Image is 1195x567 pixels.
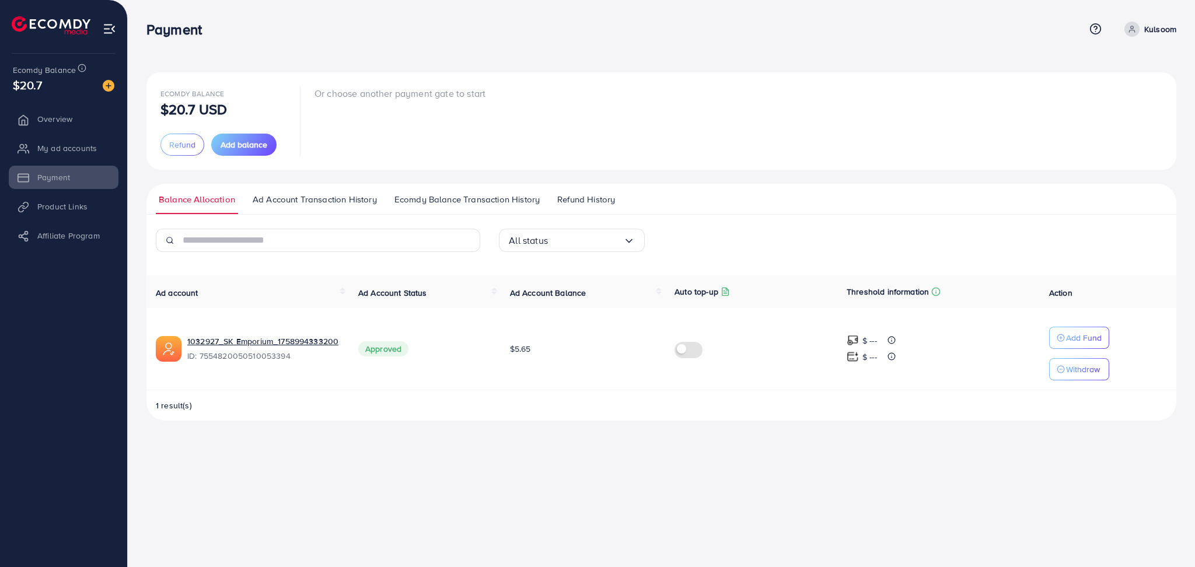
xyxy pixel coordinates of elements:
[160,89,224,99] span: Ecomdy Balance
[160,134,204,156] button: Refund
[1066,331,1102,345] p: Add Fund
[1144,22,1176,36] p: Kulsoom
[847,351,859,363] img: top-up amount
[358,287,427,299] span: Ad Account Status
[146,21,211,38] h3: Payment
[221,139,267,150] span: Add balance
[862,334,877,348] p: $ ---
[499,229,645,252] div: Search for option
[12,16,90,34] img: logo
[156,336,181,362] img: ic-ads-acc.e4c84228.svg
[156,400,192,411] span: 1 result(s)
[211,134,277,156] button: Add balance
[557,193,615,206] span: Refund History
[253,193,377,206] span: Ad Account Transaction History
[187,350,340,362] span: ID: 7554820050510053394
[156,287,198,299] span: Ad account
[13,76,42,93] span: $20.7
[315,86,485,100] p: Or choose another payment gate to start
[13,64,76,76] span: Ecomdy Balance
[862,350,877,364] p: $ ---
[159,193,235,206] span: Balance Allocation
[1049,287,1072,299] span: Action
[103,80,114,92] img: image
[394,193,540,206] span: Ecomdy Balance Transaction History
[169,139,195,150] span: Refund
[675,285,718,299] p: Auto top-up
[847,285,929,299] p: Threshold information
[1049,358,1109,380] button: Withdraw
[160,102,227,116] p: $20.7 USD
[1066,362,1100,376] p: Withdraw
[187,335,340,362] div: <span class='underline'>1032927_SK Emporium_1758994333200</span></br>7554820050510053394
[1049,327,1109,349] button: Add Fund
[548,232,623,250] input: Search for option
[510,343,531,355] span: $5.65
[358,341,408,356] span: Approved
[187,335,338,347] a: 1032927_SK Emporium_1758994333200
[103,22,116,36] img: menu
[509,232,548,250] span: All status
[847,334,859,346] img: top-up amount
[1120,22,1176,37] a: Kulsoom
[510,287,586,299] span: Ad Account Balance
